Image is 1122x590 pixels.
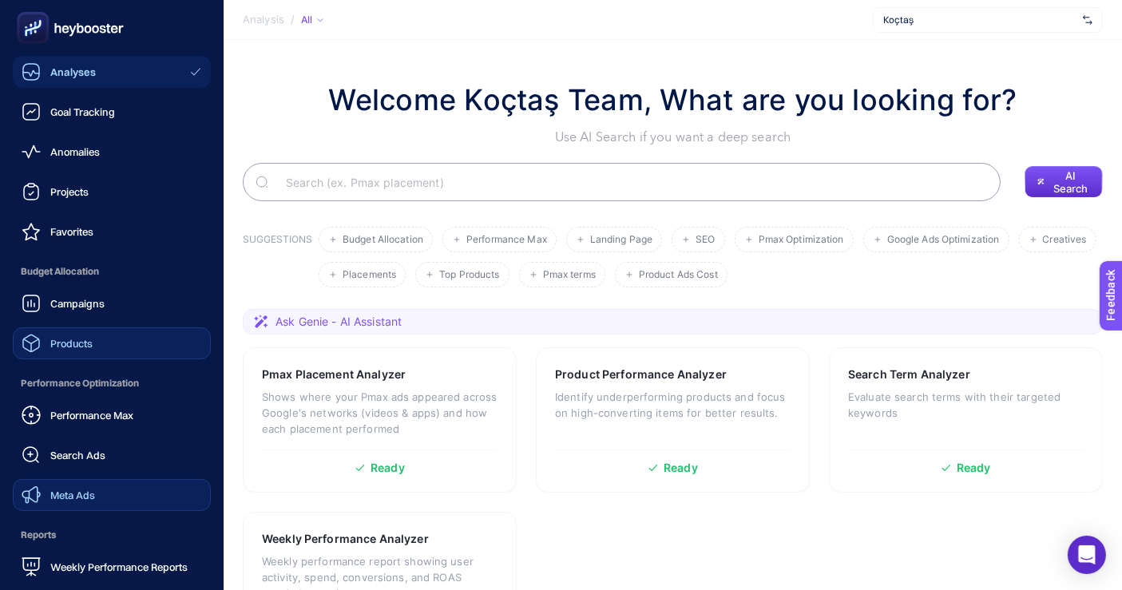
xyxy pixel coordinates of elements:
[883,14,1076,26] span: Koçtaş
[273,160,988,204] input: Search
[664,462,698,473] span: Ready
[13,551,211,583] a: Weekly Performance Reports
[639,269,718,281] span: Product Ads Cost
[13,216,211,247] a: Favorites
[50,145,100,158] span: Anomalies
[10,5,61,18] span: Feedback
[13,255,211,287] span: Budget Allocation
[829,347,1103,493] a: Search Term AnalyzerEvaluate search terms with their targeted keywordsReady
[50,449,105,461] span: Search Ads
[343,234,423,246] span: Budget Allocation
[262,366,406,382] h3: Pmax Placement Analyzer
[262,389,498,437] p: Shows where your Pmax ads appeared across Google's networks (videos & apps) and how each placemen...
[276,314,402,330] span: Ask Genie - AI Assistant
[543,269,596,281] span: Pmax terms
[13,399,211,431] a: Performance Max
[343,269,396,281] span: Placements
[13,479,211,511] a: Meta Ads
[50,297,105,310] span: Campaigns
[696,234,715,246] span: SEO
[13,176,211,208] a: Projects
[1068,536,1106,574] div: Open Intercom Messenger
[13,327,211,359] a: Products
[50,225,93,238] span: Favorites
[759,234,844,246] span: Pmax Optimization
[13,136,211,168] a: Anomalies
[848,389,1084,421] p: Evaluate search terms with their targeted keywords
[466,234,547,246] span: Performance Max
[13,367,211,399] span: Performance Optimization
[262,531,429,547] h3: Weekly Performance Analyzer
[328,128,1017,147] p: Use AI Search if you want a deep search
[291,13,295,26] span: /
[50,409,133,422] span: Performance Max
[1025,166,1103,198] button: AI Search
[243,14,284,26] span: Analysis
[50,105,115,118] span: Goal Tracking
[536,347,810,493] a: Product Performance AnalyzerIdentify underperforming products and focus on high-converting items ...
[1043,234,1087,246] span: Creatives
[957,462,991,473] span: Ready
[13,519,211,551] span: Reports
[301,14,323,26] div: All
[887,234,1000,246] span: Google Ads Optimization
[243,347,517,493] a: Pmax Placement AnalyzerShows where your Pmax ads appeared across Google's networks (videos & apps...
[590,234,652,246] span: Landing Page
[1083,12,1092,28] img: svg%3e
[50,337,93,350] span: Products
[50,65,96,78] span: Analyses
[13,439,211,471] a: Search Ads
[50,560,188,573] span: Weekly Performance Reports
[848,366,970,382] h3: Search Term Analyzer
[243,233,312,287] h3: SUGGESTIONS
[13,287,211,319] a: Campaigns
[555,389,791,421] p: Identify underperforming products and focus on high-converting items for better results.
[50,489,95,501] span: Meta Ads
[328,78,1017,121] h1: Welcome Koçtaş Team, What are you looking for?
[50,185,89,198] span: Projects
[1051,169,1090,195] span: AI Search
[13,56,211,88] a: Analyses
[555,366,727,382] h3: Product Performance Analyzer
[439,269,499,281] span: Top Products
[371,462,405,473] span: Ready
[13,96,211,128] a: Goal Tracking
